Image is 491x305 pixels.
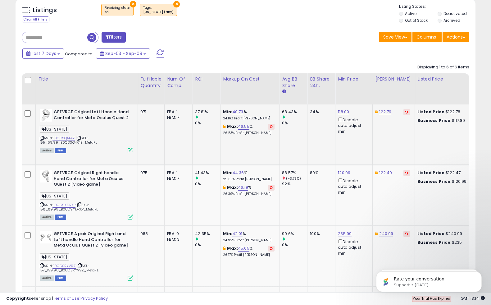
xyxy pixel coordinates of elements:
[417,109,446,115] b: Listed Price:
[167,109,188,115] div: FBA: 1
[417,118,469,123] div: $117.89
[310,231,330,237] div: 100%
[232,170,244,176] a: 44.36
[223,170,232,176] b: Min:
[105,10,130,14] div: on
[417,231,469,237] div: $240.99
[52,263,76,269] a: B0CDSRYV9Z
[227,245,238,251] b: Max:
[22,48,64,59] button: Last 7 Days
[282,242,307,248] div: 0%
[417,239,452,245] b: Business Price:
[223,170,275,182] div: %
[52,136,75,141] a: B0CDSQ4X4Z
[195,120,220,126] div: 0%
[40,253,69,261] span: [US_STATE]
[40,231,52,243] img: 31t9C2rg2cL._SL40_.jpg
[282,109,307,115] div: 68.43%
[167,176,188,181] div: FBM: 7
[40,136,97,145] span: | SKU: 155_69.99_B0CDSQ4X4Z_MetaFL
[195,181,220,187] div: 0%
[65,51,93,57] span: Compared to:
[443,18,460,23] label: Archived
[40,148,54,153] span: All listings currently available for purchase on Amazon
[223,116,275,121] p: 24.16% Profit [PERSON_NAME]
[55,275,66,281] span: FBM
[195,109,220,115] div: 37.81%
[167,231,188,237] div: FBA: 0
[232,109,243,115] a: 40.73
[310,170,330,176] div: 89%
[167,76,190,89] div: Num of Comp.
[55,215,66,220] span: FBM
[140,109,160,115] div: 971
[143,5,174,15] span: Tags :
[399,4,475,10] p: Listing States:
[338,177,368,195] div: Disable auto adjust min
[40,231,133,280] div: ASIN:
[286,176,301,181] small: (-3.73%)
[54,170,129,189] b: GFTVRCE Original Right handle Hand Controller for Meta Oculus Quest 2 [video game]
[412,32,442,42] button: Columns
[238,123,249,130] a: 46.55
[417,170,469,176] div: $122.47
[417,179,469,184] div: $120.99
[54,231,129,250] b: GFTVRCE A pair Original Right and Left handle Hand Controller for Meta Oculus Quest 2 [video game]
[80,295,108,301] a: Privacy Policy
[6,296,108,302] div: seller snap | |
[282,89,286,95] small: Avg BB Share.
[40,192,69,200] span: [US_STATE]
[238,184,248,191] a: 46.19
[54,109,129,122] b: GFTVRCE Original Left Handle Hand Controller for Meta Oculus Quest 2
[105,50,142,57] span: Sep-03 - Sep-09
[223,109,275,121] div: %
[417,178,452,184] b: Business Price:
[40,170,52,183] img: 318zId7r+hL._SL40_.jpg
[223,185,275,196] div: %
[40,202,98,212] span: | SKU: 156_69.99_B0CD9YDRXP_MetaFL
[195,242,220,248] div: 0%
[130,1,136,7] button: ×
[140,76,162,89] div: Fulfillable Quantity
[405,18,428,23] label: Out of Stock
[52,202,75,208] a: B0CD9YDRXP
[96,48,150,59] button: Sep-03 - Sep-09
[417,170,446,176] b: Listed Price:
[417,118,452,123] b: Business Price:
[195,231,220,237] div: 42.35%
[140,231,160,237] div: 988
[238,245,249,252] a: 45.05
[220,73,280,104] th: The percentage added to the cost of goods (COGS) that forms the calculator for Min & Max prices.
[173,1,180,7] button: ×
[223,124,275,135] div: %
[223,131,275,135] p: 26.53% Profit [PERSON_NAME]
[379,32,411,42] button: Save View
[416,34,436,40] span: Columns
[227,184,238,190] b: Max:
[223,109,232,115] b: Min:
[282,181,307,187] div: 92%
[282,170,307,176] div: 88.57%
[38,76,135,82] div: Title
[379,170,392,176] a: 122.49
[22,16,49,22] div: Clear All Filters
[40,275,54,281] span: All listings currently available for purchase on Amazon
[143,10,174,14] div: [US_STATE] (any)
[282,231,307,237] div: 99.6%
[338,238,368,256] div: Disable auto adjust min
[282,76,305,89] div: Avg BB Share
[40,170,133,219] div: ASIN:
[379,109,391,115] a: 122.79
[223,231,232,237] b: Min:
[338,116,368,134] div: Disable auto adjust min
[195,76,218,82] div: ROI
[417,109,469,115] div: $122.78
[310,76,333,89] div: BB Share 24h.
[417,231,446,237] b: Listed Price:
[223,76,277,82] div: Markup on Cost
[102,32,126,43] button: Filters
[443,32,469,42] button: Actions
